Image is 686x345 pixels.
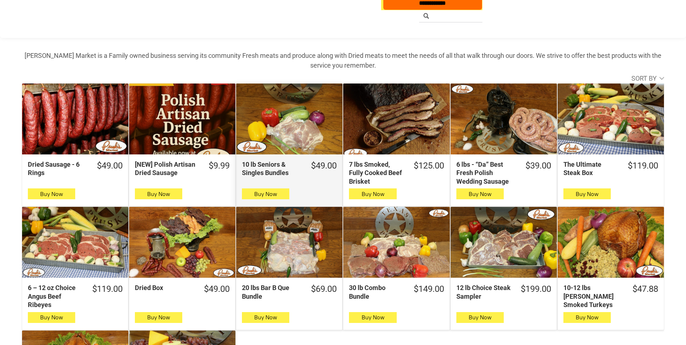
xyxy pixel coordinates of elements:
div: $39.00 [525,160,551,171]
div: $49.00 [204,284,230,295]
div: Dried Sausage - 6 Rings [28,160,88,177]
span: Buy Now [576,314,598,321]
button: Buy Now [28,312,75,323]
a: [NEW] Polish Artisan Dried Sausage [129,84,235,154]
a: 10-12 lbs Pruski&#39;s Smoked Turkeys [558,207,664,278]
a: $9.99[NEW] Polish Artisan Dried Sausage [129,160,235,177]
a: $49.00Dried Sausage - 6 Rings [22,160,128,177]
a: $149.0030 lb Combo Bundle [343,284,449,301]
div: 10 lb Seniors & Singles Bundles [242,160,302,177]
div: 20 lbs Bar B Que Bundle [242,284,302,301]
a: $119.00The Ultimate Steak Box [558,160,664,177]
a: $47.8810-12 lbs [PERSON_NAME] Smoked Turkeys [558,284,664,309]
button: Buy Now [349,188,396,199]
a: The Ultimate Steak Box [558,84,664,154]
button: Buy Now [456,188,504,199]
a: 20 lbs Bar B Que Bundle [236,207,342,278]
span: Buy Now [147,314,170,321]
a: Dried Sausage - 6 Rings [22,84,128,154]
span: Buy Now [40,191,63,197]
a: $125.007 lbs Smoked, Fully Cooked Beef Brisket [343,160,449,186]
span: Buy Now [469,191,491,197]
div: $47.88 [632,284,658,295]
button: Buy Now [456,312,504,323]
div: 6 – 12 oz Choice Angus Beef Ribeyes [28,284,83,309]
button: Buy Now [135,188,182,199]
button: Buy Now [28,188,75,199]
div: $125.00 [414,160,444,171]
a: 10 lb Seniors &amp; Singles Bundles [236,84,342,154]
div: 7 lbs Smoked, Fully Cooked Beef Brisket [349,160,404,186]
span: Buy Now [147,191,170,197]
button: Buy Now [242,312,289,323]
button: Buy Now [135,312,182,323]
a: 6 lbs - “Da” Best Fresh Polish Wedding Sausage [451,84,557,154]
strong: [PERSON_NAME] Market is a Family owned business serving its community Fresh meats and produce alo... [25,52,661,69]
a: $199.0012 lb Choice Steak Sampler [451,284,557,301]
span: Buy Now [469,314,491,321]
button: Buy Now [563,188,611,199]
div: $49.00 [311,160,337,171]
div: $49.00 [97,160,123,171]
div: 6 lbs - “Da” Best Fresh Polish Wedding Sausage [456,160,516,186]
a: $49.0010 lb Seniors & Singles Bundles [236,160,342,177]
a: $49.00Dried Box [129,284,235,295]
span: Buy Now [576,191,598,197]
a: 30 lb Combo Bundle [343,207,449,278]
a: $39.006 lbs - “Da” Best Fresh Polish Wedding Sausage [451,160,557,186]
div: $119.00 [628,160,658,171]
div: $119.00 [92,284,123,295]
a: $119.006 – 12 oz Choice Angus Beef Ribeyes [22,284,128,309]
div: $149.00 [414,284,444,295]
span: Buy Now [254,191,277,197]
span: Buy Now [40,314,63,321]
div: [NEW] Polish Artisan Dried Sausage [135,160,199,177]
span: Buy Now [254,314,277,321]
div: $69.00 [311,284,337,295]
button: Buy Now [563,312,611,323]
a: 12 lb Choice Steak Sampler [451,207,557,278]
a: Dried Box [129,207,235,278]
div: Dried Box [135,284,195,292]
div: 12 lb Choice Steak Sampler [456,284,511,301]
div: $199.00 [521,284,551,295]
span: Buy Now [362,191,384,197]
a: $69.0020 lbs Bar B Que Bundle [236,284,342,301]
div: 30 lb Combo Bundle [349,284,404,301]
a: 7 lbs Smoked, Fully Cooked Beef Brisket [343,84,449,154]
span: Buy Now [362,314,384,321]
div: 10-12 lbs [PERSON_NAME] Smoked Turkeys [563,284,623,309]
button: Buy Now [242,188,289,199]
div: The Ultimate Steak Box [563,160,618,177]
a: 6 – 12 oz Choice Angus Beef Ribeyes [22,207,128,278]
button: Buy Now [349,312,396,323]
div: $9.99 [209,160,230,171]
